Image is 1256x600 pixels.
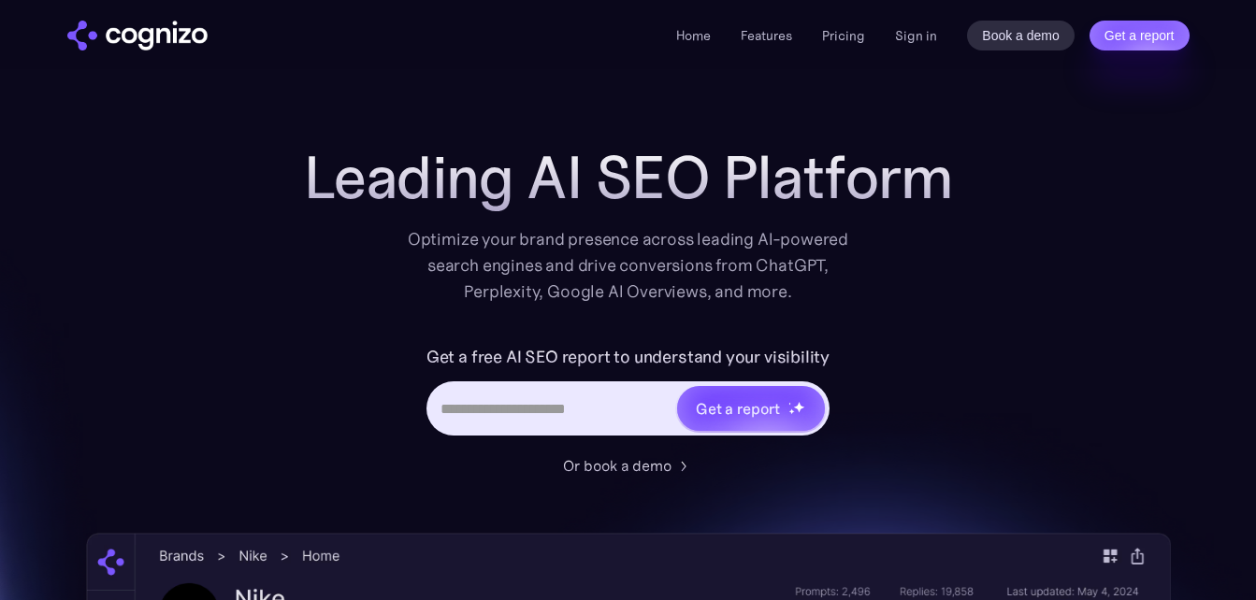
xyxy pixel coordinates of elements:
a: Get a reportstarstarstar [675,384,827,433]
a: Home [676,27,711,44]
a: Sign in [895,24,937,47]
img: star [793,401,805,413]
a: Pricing [822,27,865,44]
div: Or book a demo [563,454,671,477]
img: star [788,402,791,405]
a: Features [741,27,792,44]
img: cognizo logo [67,21,208,50]
div: Get a report [696,397,780,420]
a: Or book a demo [563,454,694,477]
label: Get a free AI SEO report to understand your visibility [426,342,830,372]
h1: Leading AI SEO Platform [304,144,953,211]
img: star [788,408,795,415]
a: home [67,21,208,50]
a: Get a report [1090,21,1190,50]
form: Hero URL Input Form [426,342,830,445]
a: Book a demo [967,21,1075,50]
div: Optimize your brand presence across leading AI-powered search engines and drive conversions from ... [398,226,859,305]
